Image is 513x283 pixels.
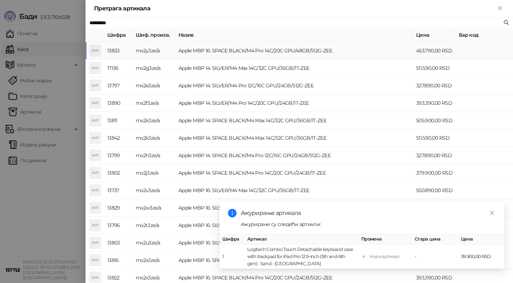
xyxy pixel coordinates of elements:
td: mx2w3ze/a [133,199,176,217]
td: 550.890,00 RSD [413,182,456,199]
th: Артикал [244,234,358,245]
td: mx2t3ze/a [133,217,176,234]
div: AM1 [89,80,101,91]
th: Цена [413,28,456,42]
td: Apple MBP 14: SILVER/M4 Pro 14C/20C GPU/24GB/1T-ZEE [176,94,413,112]
td: Logitech Combo Touch Detachable keyboard case with trackpad for iPad Pro 12.9-inch (5th and 6th g... [244,245,358,269]
td: 13796 [104,217,133,234]
td: Apple MBP 16: SILVER/M4 Pro 14C/20C GPU/48GB/512G-ZEE [176,234,413,252]
div: AM1 [89,220,101,231]
td: 13737 [104,182,133,199]
div: AM1 [89,167,101,179]
td: 13890 [104,94,133,112]
td: 327.890,00 RSD [413,147,456,164]
td: 13811 [104,112,133,129]
div: Нови артикал [369,253,399,260]
td: 1 [219,245,244,269]
td: mx2e3ze/a [133,77,176,94]
th: Цена [458,234,504,245]
a: Close [488,209,496,217]
td: 453.790,00 RSD [413,42,456,60]
td: 13842 [104,129,133,147]
th: Шифра [104,28,133,42]
div: Ажурирање артикала [241,209,496,217]
div: AM1 [89,254,101,266]
div: AM1 [89,150,101,161]
td: 393.390,00 RSD [413,94,456,112]
th: Стара цена [412,234,458,245]
div: AM1 [89,62,101,74]
td: Apple MBP 14: SILVER/M4 Pro 12C/16C GPU/24GB/512G-ZEE [176,77,413,94]
th: Промена [358,234,412,245]
td: 511.590,00 RSD [413,60,456,77]
div: Ажурирани су следећи артикли: [241,220,496,228]
td: 505.900,00 RSD [413,112,456,129]
div: Претрага артикала [94,4,496,13]
td: Apple MBP 14: SPACE BLACK/M4 Max 14C/32C GPU/36GB/1T-ZEE [176,129,413,147]
td: 629.690,00 RSD [413,199,456,217]
td: Apple MBP 16: SPACE BLACK/M4 Pro 14C/20C GPU/24GB/512G-ZEE [176,252,413,269]
div: AM1 [89,185,101,196]
td: mx2h3ze/a [133,147,176,164]
td: 13833 [104,42,133,60]
td: 13803 [104,234,133,252]
td: 13829 [104,199,133,217]
td: mx2v3ze/a [133,182,176,199]
td: mx2f3ze/a [133,94,176,112]
td: 13799 [104,147,133,164]
td: Apple MBP 16: SILVER/M4 Max 14C/32C GPU/36GB/1T-ZEE [176,182,413,199]
div: AM1 [89,132,101,144]
span: close [489,210,494,215]
div: AM1 [89,97,101,109]
td: 511.590,00 RSD [413,129,456,147]
td: 17136 [104,60,133,77]
th: Назив [176,28,413,42]
td: mx2k3ze/a [133,129,176,147]
span: info-circle [228,209,237,217]
th: Бар код [456,28,513,42]
td: 39.900,00 RSD [458,245,504,269]
div: AM1 [89,115,101,126]
td: Apple MBP 16: SILVER/M4 Max 16C/40C GPU/48GB/1T-ZEE [176,199,413,217]
td: - [412,245,458,269]
td: 327.890,00 RSD [413,77,456,94]
td: mx2g3ze/a [133,60,176,77]
td: Apple MBP 14: SILVER/M4 Max 14C/32C GPU/36GB/1T-ZEE [176,60,413,77]
td: 13802 [104,164,133,182]
div: AM1 [89,237,101,248]
div: AM1 [89,202,101,213]
div: AM1 [89,45,101,56]
button: Close [496,4,504,13]
th: Шифра [219,234,244,245]
td: mx2j3ze/a [133,164,176,182]
td: mx2u3ze/a [133,234,176,252]
td: mx2k3ze/a [133,112,176,129]
td: Apple MBP 14: SPACE BLACK/M4 Max 14C/32C GPU/36GB/1T-ZEE [176,112,413,129]
td: 379.900,00 RSD [413,164,456,182]
th: Шиф. произв. [133,28,176,42]
td: mx2y3ze/a [133,42,176,60]
td: Apple MBP 14: SPACE BLACK/M4 Pro 12C/16C GPU/24GB/512G-ZEE [176,147,413,164]
td: Apple MBP 14: SPACE BLACK/M4 Pro 14C/20C GPU/24GB/1T-ZEE [176,164,413,182]
td: 13797 [104,77,133,94]
td: Apple MBP 16: SPACE BLACK/M4 Pro 14C/20C GPU/48GB/512G-ZEE [176,42,413,60]
td: mx2x3ze/a [133,252,176,269]
td: Apple MBP 16: SILVER/M4 Pro 14C/20C GPU/24GB/512G-ZEE [176,217,413,234]
td: 13816 [104,252,133,269]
